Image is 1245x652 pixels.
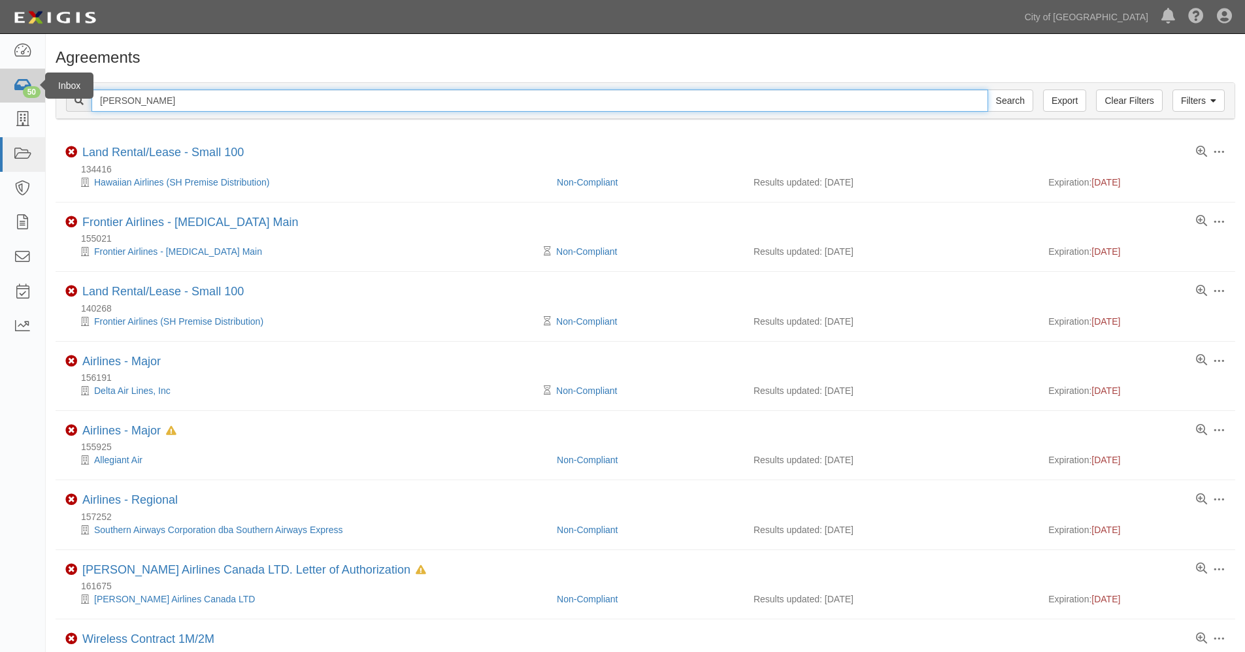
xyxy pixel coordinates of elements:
[1196,355,1207,367] a: View results summary
[754,176,1029,189] div: Results updated: [DATE]
[1091,455,1120,465] span: [DATE]
[1196,425,1207,436] a: View results summary
[1091,594,1120,604] span: [DATE]
[82,355,161,369] div: Airlines - Major
[1043,90,1086,112] a: Export
[1196,563,1207,575] a: View results summary
[65,510,1235,523] div: 157252
[544,386,551,395] i: Pending Review
[65,523,547,536] div: Southern Airways Corporation dba Southern Airways Express
[754,245,1029,258] div: Results updated: [DATE]
[82,493,178,506] a: Airlines - Regional
[82,146,244,159] a: Land Rental/Lease - Small 100
[82,216,298,230] div: Frontier Airlines - T3 Main
[82,632,214,647] div: Wireless Contract 1M/2M
[556,246,617,257] a: Non-Compliant
[544,317,551,326] i: Pending Review
[65,146,77,158] i: Non-Compliant
[82,285,244,298] a: Land Rental/Lease - Small 100
[65,285,77,297] i: Non-Compliant
[65,633,77,645] i: Non-Compliant
[1048,315,1225,328] div: Expiration:
[556,316,617,327] a: Non-Compliant
[1196,494,1207,506] a: View results summary
[557,455,618,465] a: Non-Compliant
[94,455,142,465] a: Allegiant Air
[1172,90,1225,112] a: Filters
[1018,4,1155,30] a: City of [GEOGRAPHIC_DATA]
[65,302,1235,315] div: 140268
[45,73,93,99] div: Inbox
[754,523,1029,536] div: Results updated: [DATE]
[65,163,1235,176] div: 134416
[1091,177,1120,187] span: [DATE]
[82,563,410,576] a: [PERSON_NAME] Airlines Canada LTD. Letter of Authorization
[754,315,1029,328] div: Results updated: [DATE]
[65,384,547,397] div: Delta Air Lines, Inc
[416,566,426,575] i: In Default since 05/28/2025
[65,245,547,258] div: Frontier Airlines - T3 Main
[65,232,1235,245] div: 155021
[65,453,547,466] div: Allegiant Air
[1048,593,1225,606] div: Expiration:
[65,425,77,436] i: Non-Compliant
[557,177,618,187] a: Non-Compliant
[754,453,1029,466] div: Results updated: [DATE]
[1188,9,1204,25] i: Help Center - Complianz
[94,246,262,257] a: Frontier Airlines - [MEDICAL_DATA] Main
[65,176,547,189] div: Hawaiian Airlines (SH Premise Distribution)
[1091,385,1120,396] span: [DATE]
[94,385,171,396] a: Delta Air Lines, Inc
[65,371,1235,384] div: 156191
[1196,146,1207,158] a: View results summary
[10,6,100,29] img: logo-5460c22ac91f19d4615b14bd174203de0afe785f0fc80cf4dbbc73dc1793850b.png
[1091,246,1120,257] span: [DATE]
[988,90,1033,112] input: Search
[65,593,547,606] div: Porter Airlines Canada LTD
[82,493,178,508] div: Airlines - Regional
[82,355,161,368] a: Airlines - Major
[82,424,176,438] div: Airlines - Major
[1091,316,1120,327] span: [DATE]
[65,579,1235,593] div: 161675
[82,424,161,437] a: Airlines - Major
[1048,384,1225,397] div: Expiration:
[1048,176,1225,189] div: Expiration:
[1048,523,1225,536] div: Expiration:
[754,384,1029,397] div: Results updated: [DATE]
[82,563,426,578] div: Porter Airlines Canada LTD. Letter of Authorization
[557,525,618,535] a: Non-Compliant
[1196,285,1207,297] a: View results summary
[65,216,77,228] i: Non-Compliant
[1091,525,1120,535] span: [DATE]
[1048,245,1225,258] div: Expiration:
[544,247,551,256] i: Pending Review
[1196,633,1207,645] a: View results summary
[23,86,41,98] div: 50
[82,146,244,160] div: Land Rental/Lease - Small 100
[65,564,77,576] i: Non-Compliant
[1196,216,1207,227] a: View results summary
[65,494,77,506] i: Non-Compliant
[82,285,244,299] div: Land Rental/Lease - Small 100
[65,355,77,367] i: Non-Compliant
[166,427,176,436] i: In Default since 07/03/2025
[94,316,263,327] a: Frontier Airlines (SH Premise Distribution)
[557,594,618,604] a: Non-Compliant
[65,440,1235,453] div: 155925
[1048,453,1225,466] div: Expiration:
[56,49,1235,66] h1: Agreements
[94,177,269,187] a: Hawaiian Airlines (SH Premise Distribution)
[82,216,298,229] a: Frontier Airlines - [MEDICAL_DATA] Main
[91,90,988,112] input: Search
[94,525,343,535] a: Southern Airways Corporation dba Southern Airways Express
[82,632,214,645] a: Wireless Contract 1M/2M
[1096,90,1162,112] a: Clear Filters
[94,594,255,604] a: [PERSON_NAME] Airlines Canada LTD
[754,593,1029,606] div: Results updated: [DATE]
[556,385,617,396] a: Non-Compliant
[65,315,547,328] div: Frontier Airlines (SH Premise Distribution)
